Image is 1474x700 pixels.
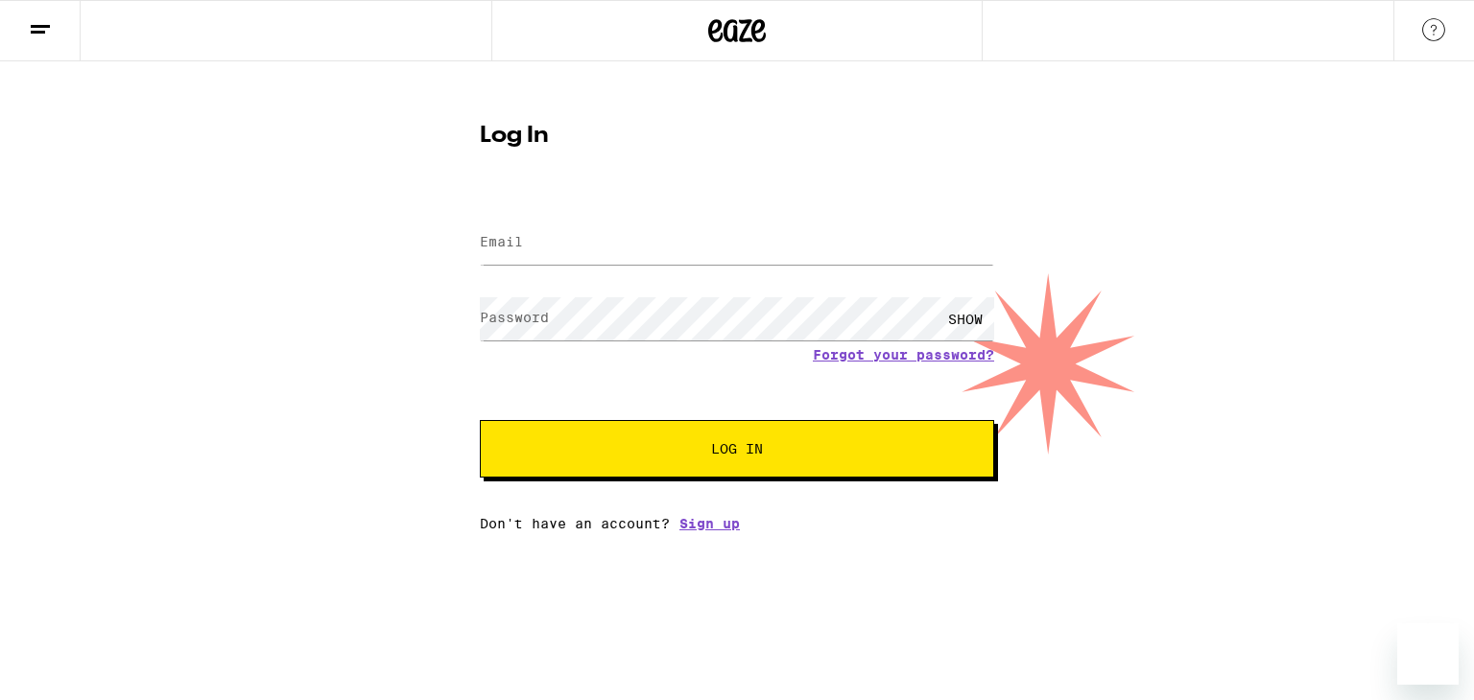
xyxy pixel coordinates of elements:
iframe: Button to launch messaging window [1397,623,1459,685]
a: Sign up [679,516,740,531]
label: Email [480,234,523,249]
a: Forgot your password? [813,347,994,362]
button: Log In [480,420,994,478]
span: Log In [711,442,763,455]
div: Don't have an account? [480,516,994,531]
input: Email [480,222,994,265]
div: SHOW [937,297,994,340]
label: Password [480,310,549,325]
h1: Log In [480,125,994,148]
